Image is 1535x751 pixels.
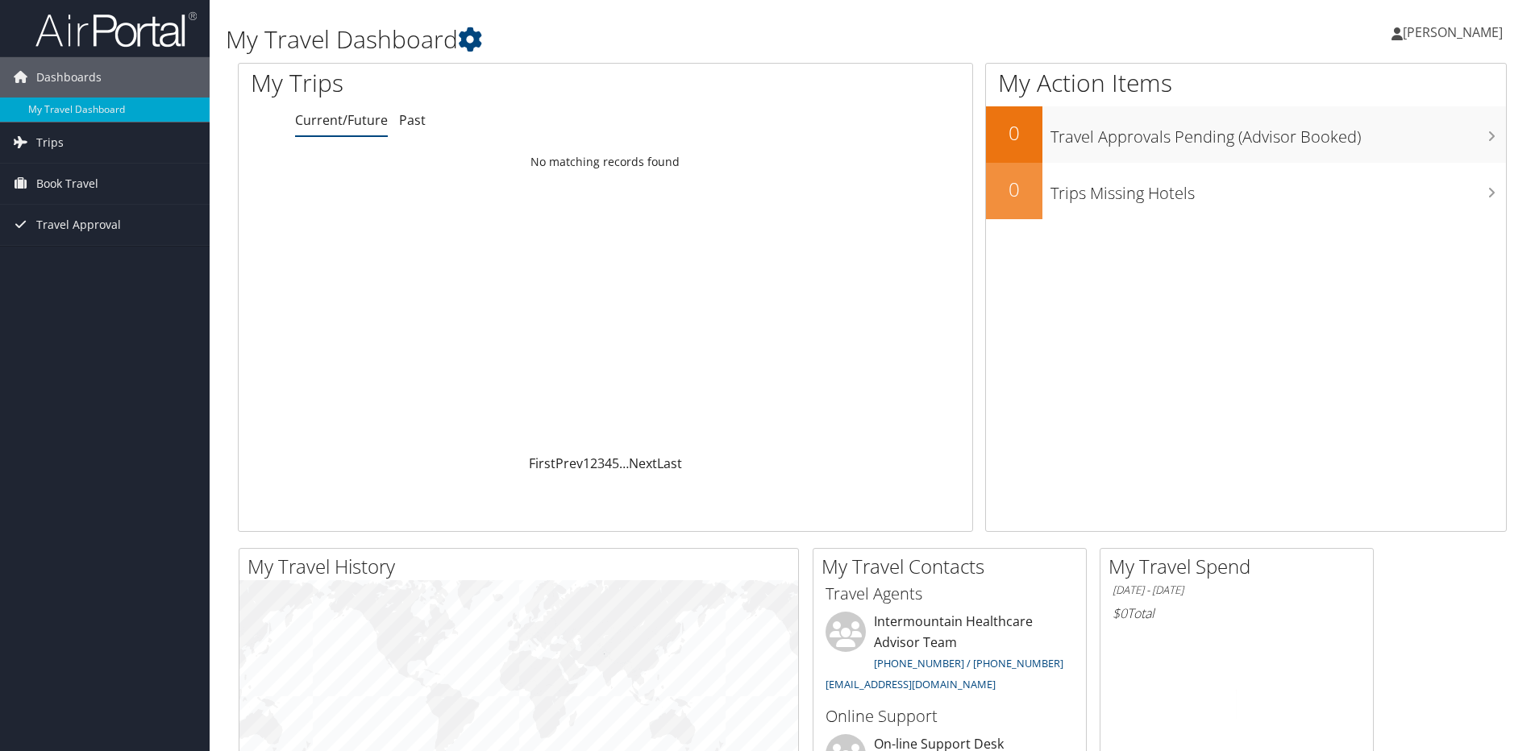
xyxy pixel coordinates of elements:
[826,677,996,691] a: [EMAIL_ADDRESS][DOMAIN_NAME]
[583,454,590,472] a: 1
[36,164,98,204] span: Book Travel
[986,119,1042,147] h2: 0
[590,454,597,472] a: 2
[239,147,972,176] td: No matching records found
[248,553,798,580] h2: My Travel History
[1113,583,1361,598] h6: [DATE] - [DATE]
[629,454,657,472] a: Next
[1403,23,1503,41] span: [PERSON_NAME]
[251,66,655,100] h1: My Trips
[874,656,1063,670] a: [PHONE_NUMBER] / [PHONE_NUMBER]
[605,454,612,472] a: 4
[986,106,1506,163] a: 0Travel Approvals Pending (Advisor Booked)
[36,205,121,245] span: Travel Approval
[822,553,1086,580] h2: My Travel Contacts
[657,454,682,472] a: Last
[399,111,426,129] a: Past
[826,583,1074,605] h3: Travel Agents
[597,454,605,472] a: 3
[986,66,1506,100] h1: My Action Items
[619,454,629,472] span: …
[35,10,197,48] img: airportal-logo.png
[612,454,619,472] a: 5
[1113,604,1361,622] h6: Total
[986,176,1042,203] h2: 0
[36,122,64,163] span: Trips
[529,454,555,472] a: First
[226,23,1088,56] h1: My Travel Dashboard
[555,454,583,472] a: Prev
[295,111,388,129] a: Current/Future
[1391,8,1519,56] a: [PERSON_NAME]
[817,612,1082,698] li: Intermountain Healthcare Advisor Team
[1050,118,1506,148] h3: Travel Approvals Pending (Advisor Booked)
[1050,174,1506,205] h3: Trips Missing Hotels
[1113,604,1127,622] span: $0
[36,57,102,98] span: Dashboards
[1109,553,1373,580] h2: My Travel Spend
[986,163,1506,219] a: 0Trips Missing Hotels
[826,705,1074,728] h3: Online Support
